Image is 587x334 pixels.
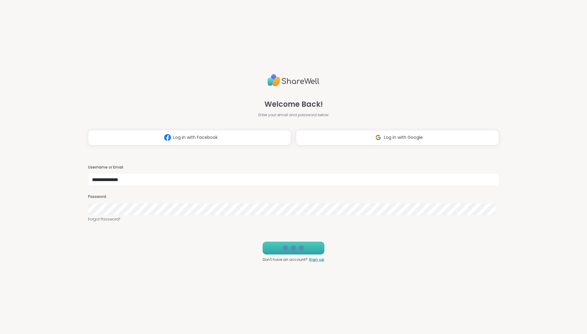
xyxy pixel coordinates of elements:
[88,165,499,170] h3: Username or Email
[263,257,308,262] span: Don't have an account?
[268,72,319,89] img: ShareWell Logo
[264,99,323,110] span: Welcome Back!
[88,194,499,199] h3: Password
[88,217,499,222] a: Forgot Password?
[258,112,329,118] span: Enter your email and password below
[309,257,324,262] a: Sign up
